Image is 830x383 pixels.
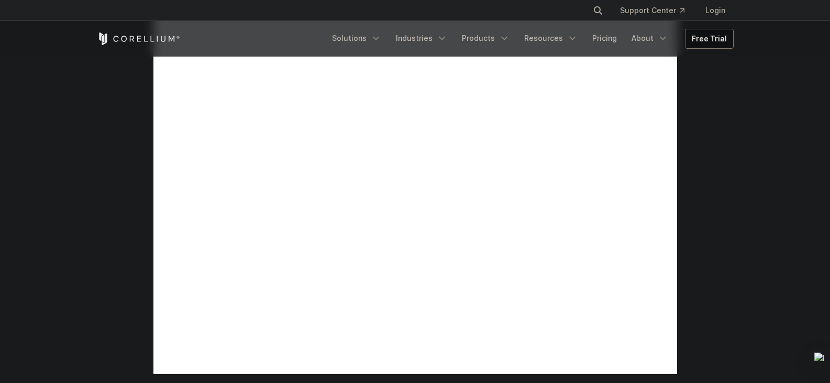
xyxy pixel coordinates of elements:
[589,1,607,20] button: Search
[612,1,693,20] a: Support Center
[97,32,180,45] a: Corellium Home
[518,29,584,48] a: Resources
[685,29,733,48] a: Free Trial
[697,1,734,20] a: Login
[326,29,734,49] div: Navigation Menu
[390,29,453,48] a: Industries
[326,29,388,48] a: Solutions
[625,29,674,48] a: About
[580,1,734,20] div: Navigation Menu
[456,29,516,48] a: Products
[586,29,623,48] a: Pricing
